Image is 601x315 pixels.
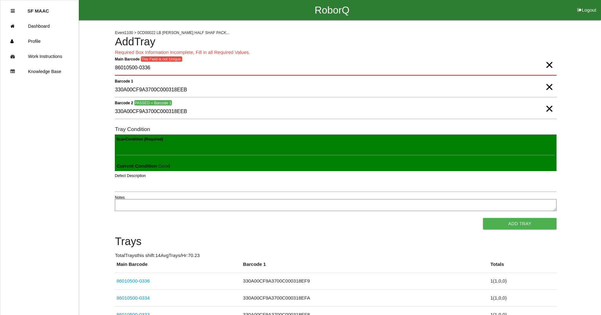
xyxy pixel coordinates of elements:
a: Work Instructions [0,49,79,64]
th: Totals [489,261,557,273]
p: SF MAAC [27,3,49,14]
b: Current Condition [116,163,157,169]
label: Notes [115,195,125,200]
b: Main Barcode [115,57,140,61]
b: Scan Condition (Required) [116,137,163,141]
p: Required Box Information Incomplete, Fill in all Required Values. [115,49,557,56]
span: Event 1100 > 0CD00022 LB [PERSON_NAME] HALF SHAF PACK... [115,31,229,35]
span: : Good [116,163,170,169]
a: 86010500-0336 [116,278,150,283]
a: 86010500-0334 [116,295,150,301]
p: Total Trays this shift: 14 Avg Trays /Hr: 70.23 [115,252,557,259]
a: Profile [0,34,79,49]
span: PASSED = Barcode 1 [134,100,172,106]
span: This Field is not Unique. [141,56,182,62]
label: Defect Description [115,173,146,179]
span: Clear Input [545,96,553,109]
td: 1 ( 1 , 0 , 0 ) [489,289,557,306]
h6: Tray Condition [115,126,557,132]
th: Main Barcode [115,261,241,273]
h4: Add Tray [115,36,557,48]
td: 330A00CF9A3700C000318EFA [241,289,489,306]
th: Barcode 1 [241,261,489,273]
input: Required [115,61,557,76]
a: Knowledge Base [0,64,79,79]
span: Clear Input [545,52,553,65]
button: Add Tray [483,218,557,229]
a: Dashboard [0,19,79,34]
h4: Trays [115,236,557,248]
b: Barcode 2 [115,100,133,105]
td: 1 ( 1 , 0 , 0 ) [489,273,557,290]
td: 330A00CF9A3700C000318EF9 [241,273,489,290]
div: Close [11,3,15,19]
b: Barcode 1 [115,79,133,83]
span: Clear Input [545,74,553,87]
